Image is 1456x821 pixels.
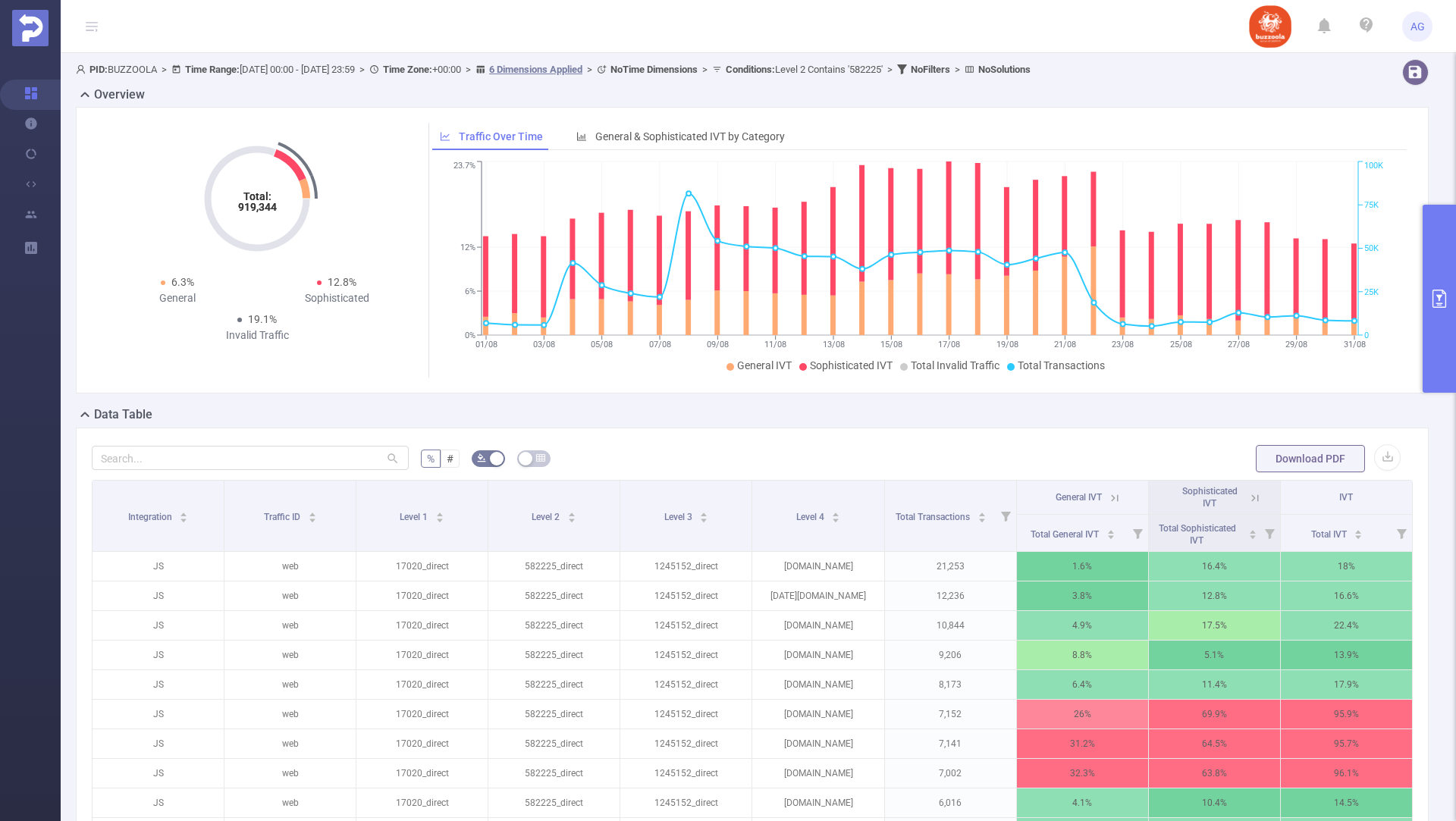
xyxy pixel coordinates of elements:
p: 8,173 [885,670,1016,699]
p: web [224,729,356,758]
p: 69.9% [1149,700,1280,729]
span: Traffic Over Time [459,130,543,143]
div: Sort [567,510,576,519]
i: icon: caret-up [1354,528,1363,532]
i: icon: caret-down [1248,533,1257,537]
tspan: 21/08 [1053,340,1075,349]
i: icon: caret-up [568,510,576,515]
p: [DOMAIN_NAME] [752,729,883,758]
p: 582225_direct [488,788,620,817]
p: 1245152_direct [620,788,752,817]
p: 64.5% [1149,729,1280,758]
span: Total Transactions [1018,359,1105,371]
tspan: Total: [243,190,271,202]
tspan: 11/08 [764,340,786,349]
p: 582225_direct [488,581,620,610]
p: 11.4% [1149,670,1280,699]
p: 1245152_direct [620,552,752,581]
span: Integration [128,512,174,522]
div: Sort [308,510,317,519]
div: Sort [699,510,708,519]
span: > [355,64,369,75]
span: Level 2 [532,512,562,522]
p: web [224,700,356,729]
tspan: 23/08 [1112,340,1134,349]
p: [DOMAIN_NAME] [752,611,883,640]
i: icon: caret-down [832,516,840,521]
b: No Filters [911,64,950,75]
p: web [224,670,356,699]
p: [DOMAIN_NAME] [752,700,883,729]
p: 582225_direct [488,611,620,640]
p: JS [93,700,224,729]
p: 22.4% [1281,611,1412,640]
tspan: 15/08 [880,340,902,349]
div: Sort [977,510,987,519]
p: 5.1% [1149,641,1280,669]
div: General [98,290,257,306]
b: PID: [89,64,108,75]
input: Search... [92,446,409,470]
span: General IVT [737,359,792,371]
i: icon: caret-up [977,510,986,515]
span: Level 1 [400,512,430,522]
p: 582225_direct [488,641,620,669]
p: 8.8% [1017,641,1148,669]
tspan: 0% [465,331,475,340]
i: icon: caret-up [832,510,840,515]
p: JS [93,670,224,699]
tspan: 27/08 [1227,340,1249,349]
span: 19.1% [248,313,277,325]
p: [DOMAIN_NAME] [752,788,883,817]
i: icon: caret-down [1354,533,1363,537]
i: icon: table [536,453,545,462]
p: JS [93,581,224,610]
p: 4.9% [1017,611,1148,640]
span: 6.3% [171,276,194,288]
span: Level 3 [664,512,695,522]
tspan: 07/08 [648,340,670,349]
p: 13.9% [1281,641,1412,669]
i: Filter menu [1259,515,1280,551]
tspan: 31/08 [1343,340,1365,349]
p: JS [93,641,224,669]
div: Sort [831,510,840,519]
p: 582225_direct [488,552,620,581]
tspan: 23.7% [453,161,475,171]
span: > [157,64,171,75]
p: web [224,641,356,669]
div: Sort [1106,528,1116,537]
span: Level 4 [796,512,827,522]
p: JS [93,788,224,817]
p: 17020_direct [356,788,488,817]
i: icon: bg-colors [477,453,486,462]
p: 10,844 [885,611,1016,640]
i: icon: caret-down [1106,533,1115,537]
tspan: 100K [1364,161,1383,171]
b: Time Range: [185,64,240,75]
i: icon: caret-down [436,516,444,521]
p: 17020_direct [356,581,488,610]
tspan: 0 [1364,331,1369,340]
p: 95.9% [1281,700,1412,729]
p: web [224,611,356,640]
span: BUZZOOLA [DATE] 00:00 - [DATE] 23:59 +00:00 [76,64,1031,75]
span: General IVT [1056,492,1102,503]
p: 10.4% [1149,788,1280,817]
i: icon: caret-up [1106,528,1115,532]
i: icon: caret-down [700,516,708,521]
span: Total Transactions [896,512,972,522]
div: Sort [1248,528,1257,537]
p: web [224,759,356,788]
tspan: 50K [1364,244,1379,254]
span: > [883,64,897,75]
tspan: 19/08 [996,340,1018,349]
i: Filter menu [995,481,1016,551]
i: icon: caret-up [180,510,188,515]
p: 12.8% [1149,581,1280,610]
p: 1.6% [1017,552,1148,581]
i: icon: bar-chart [576,131,587,142]
tspan: 75K [1364,200,1379,210]
p: 17020_direct [356,700,488,729]
tspan: 05/08 [591,340,613,349]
